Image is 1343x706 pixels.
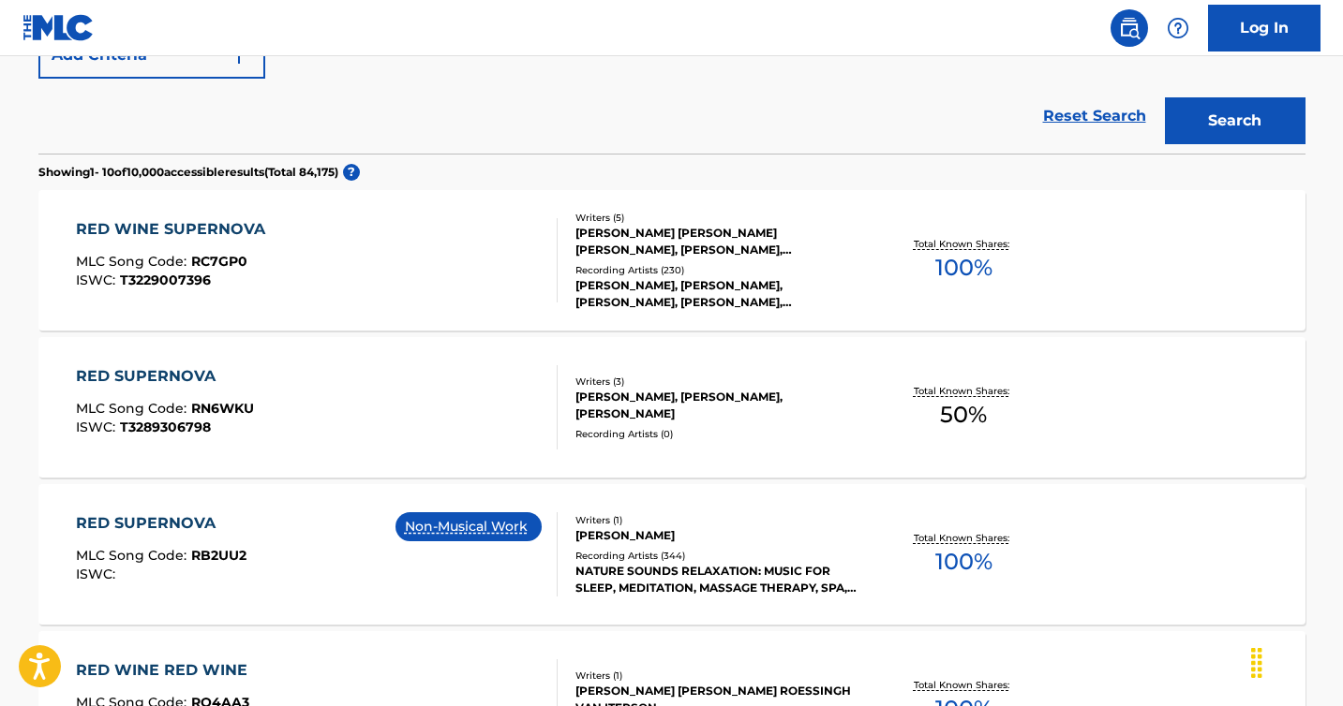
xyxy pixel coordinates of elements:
span: T3289306798 [120,419,211,435]
span: ISWC : [76,272,120,288]
a: RED SUPERNOVAMLC Song Code:RN6WKUISWC:T3289306798Writers (3)[PERSON_NAME], [PERSON_NAME], [PERSON... [38,337,1306,478]
div: [PERSON_NAME], [PERSON_NAME], [PERSON_NAME], [PERSON_NAME], [PERSON_NAME] [575,277,858,311]
a: Public Search [1111,9,1148,47]
div: [PERSON_NAME], [PERSON_NAME], [PERSON_NAME] [575,389,858,422]
span: ? [343,164,360,181]
div: Help [1159,9,1197,47]
div: RED WINE RED WINE [76,659,257,682]
div: Writers ( 1 ) [575,669,858,683]
span: 50 % [940,398,987,432]
span: MLC Song Code : [76,547,191,564]
span: ISWC : [76,419,120,435]
div: RED SUPERNOVA [76,365,254,388]
span: RN6WKU [191,400,254,417]
a: Reset Search [1034,96,1156,137]
button: Search [1165,97,1306,144]
img: search [1118,17,1141,39]
div: Drag [1242,635,1272,691]
a: Log In [1208,5,1321,51]
a: RED SUPERNOVAMLC Song Code:RB2UU2ISWC:Non-Musical WorkWriters (1)[PERSON_NAME]Recording Artists (... [38,484,1306,625]
iframe: Chat Widget [1249,616,1343,706]
div: [PERSON_NAME] [575,527,858,544]
img: MLC Logo [22,14,95,41]
div: RED SUPERNOVA [76,512,246,535]
span: 100 % [935,545,992,579]
span: ISWC : [76,566,120,582]
div: Recording Artists ( 344 ) [575,549,858,563]
p: Total Known Shares: [914,678,1014,692]
div: Recording Artists ( 230 ) [575,263,858,277]
span: RB2UU2 [191,547,246,564]
p: Total Known Shares: [914,384,1014,398]
div: Writers ( 1 ) [575,513,858,527]
div: Recording Artists ( 0 ) [575,427,858,441]
span: 100 % [935,251,992,285]
img: help [1167,17,1189,39]
div: [PERSON_NAME] [PERSON_NAME] [PERSON_NAME], [PERSON_NAME], [PERSON_NAME], [PERSON_NAME] [PERSON_NAME] [575,225,858,258]
span: MLC Song Code : [76,400,191,417]
div: Writers ( 3 ) [575,375,858,389]
a: RED WINE SUPERNOVAMLC Song Code:RC7GP0ISWC:T3229007396Writers (5)[PERSON_NAME] [PERSON_NAME] [PER... [38,190,1306,331]
span: MLC Song Code : [76,253,191,270]
p: Showing 1 - 10 of 10,000 accessible results (Total 84,175 ) [38,164,338,181]
div: RED WINE SUPERNOVA [76,218,275,241]
div: Writers ( 5 ) [575,211,858,225]
p: Total Known Shares: [914,531,1014,545]
p: Non-Musical Work [405,517,532,537]
span: T3229007396 [120,272,211,288]
span: RC7GP0 [191,253,247,270]
p: Total Known Shares: [914,237,1014,251]
div: NATURE SOUNDS RELAXATION: MUSIC FOR SLEEP, MEDITATION, MASSAGE THERAPY, SPA, NATURE SOUNDS RELAXA... [575,563,858,596]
